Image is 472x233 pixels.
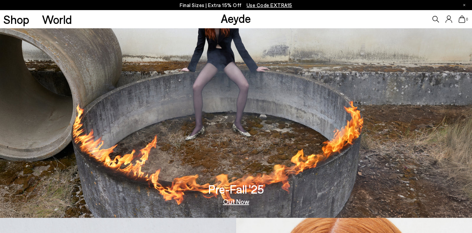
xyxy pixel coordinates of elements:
[180,1,292,9] p: Final Sizes | Extra 15% Off
[208,183,264,195] h3: Pre-Fall '25
[42,13,72,25] a: World
[3,13,29,25] a: Shop
[223,198,249,205] a: Out Now
[465,18,469,21] span: 0
[459,15,465,23] a: 0
[221,11,251,25] a: Aeyde
[247,2,292,8] span: Navigate to /collections/ss25-final-sizes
